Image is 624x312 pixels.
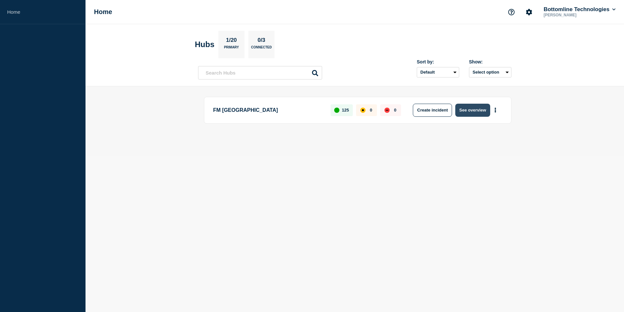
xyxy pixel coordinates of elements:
[491,104,500,116] button: More actions
[505,5,518,19] button: Support
[198,66,322,79] input: Search Hubs
[255,37,268,45] p: 0/3
[394,108,396,113] p: 0
[413,104,452,117] button: Create incident
[542,6,617,13] button: Bottomline Technologies
[251,45,272,52] p: Connected
[195,40,214,49] h2: Hubs
[469,59,511,64] div: Show:
[370,108,372,113] p: 0
[213,104,323,117] p: FM [GEOGRAPHIC_DATA]
[334,108,339,113] div: up
[455,104,490,117] button: See overview
[342,108,349,113] p: 125
[469,67,511,78] button: Select option
[224,37,239,45] p: 1/20
[360,108,366,113] div: affected
[224,45,239,52] p: Primary
[417,67,459,78] select: Sort by
[522,5,536,19] button: Account settings
[94,8,112,16] h1: Home
[542,13,610,17] p: [PERSON_NAME]
[384,108,390,113] div: down
[417,59,459,64] div: Sort by:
